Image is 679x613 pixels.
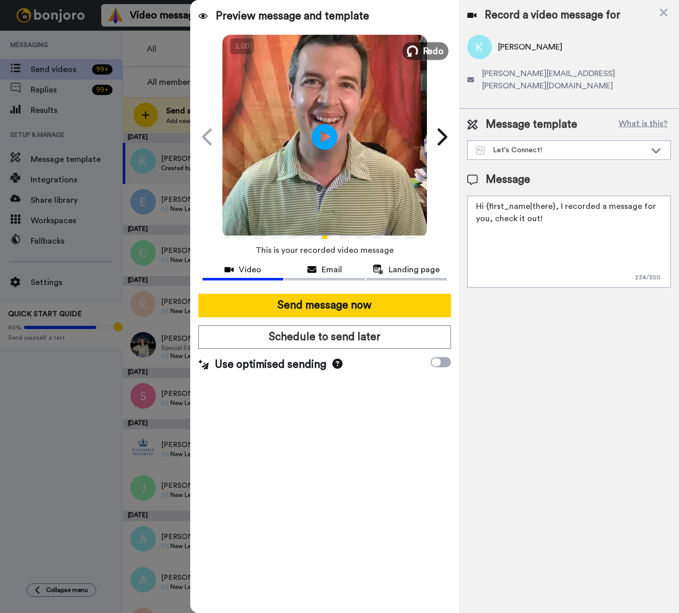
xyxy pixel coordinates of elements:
[482,67,671,92] span: [PERSON_NAME][EMAIL_ADDRESS][PERSON_NAME][DOMAIN_NAME]
[198,325,451,349] button: Schedule to send later
[476,147,485,155] img: Message-temps.svg
[198,294,451,317] button: Send message now
[616,117,671,132] button: What is this?
[239,264,261,276] span: Video
[389,264,440,276] span: Landing page
[486,117,577,132] span: Message template
[486,172,530,187] span: Message
[467,196,671,288] textarea: Hi {first_name|there}, I recorded a message for you, check it out!
[476,145,646,155] div: Let's Connect!
[256,239,394,262] span: This is your recorded video message
[322,264,342,276] span: Email
[215,357,326,372] span: Use optimised sending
